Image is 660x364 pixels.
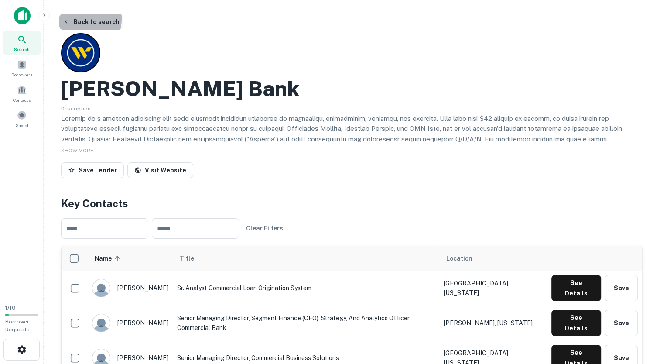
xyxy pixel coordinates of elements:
[3,107,41,130] a: Saved
[16,122,28,129] span: Saved
[61,113,643,175] p: Loremip do s ametcon adipiscing elit sedd eiusmodt incididun utlaboree do magnaaliqu, enimadminim...
[61,162,124,178] button: Save Lender
[551,310,602,336] button: See Details
[61,106,91,112] span: Description
[92,314,110,332] img: 9c8pery4andzj6ohjkjp54ma2
[551,275,602,301] button: See Details
[605,275,638,301] button: Save
[439,306,547,340] td: [PERSON_NAME], [US_STATE]
[616,294,660,336] iframe: Chat Widget
[5,319,30,333] span: Borrower Requests
[243,220,287,236] button: Clear Filters
[605,310,638,336] button: Save
[11,71,32,78] span: Borrowers
[180,253,205,264] span: Title
[92,279,168,297] div: [PERSON_NAME]
[3,56,41,80] a: Borrowers
[95,253,123,264] span: Name
[173,271,439,306] td: Sr. Analyst Commercial Loan Origination System
[173,306,439,340] td: Senior Managing Director, Segment Finance (CFO), Strategy, and Analytics Officer, Commercial Bank
[88,246,173,271] th: Name
[14,46,30,53] span: Search
[5,305,16,311] span: 1 / 10
[92,314,168,332] div: [PERSON_NAME]
[61,196,643,211] h4: Key Contacts
[13,96,31,103] span: Contacts
[439,246,547,271] th: Location
[61,148,93,154] span: SHOW MORE
[92,279,110,297] img: 9c8pery4andzj6ohjkjp54ma2
[446,253,472,264] span: Location
[3,31,41,55] a: Search
[173,246,439,271] th: Title
[439,271,547,306] td: [GEOGRAPHIC_DATA], [US_STATE]
[14,7,31,24] img: capitalize-icon.png
[127,162,193,178] a: Visit Website
[59,14,123,30] button: Back to search
[61,76,299,101] h2: [PERSON_NAME] Bank
[3,82,41,105] a: Contacts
